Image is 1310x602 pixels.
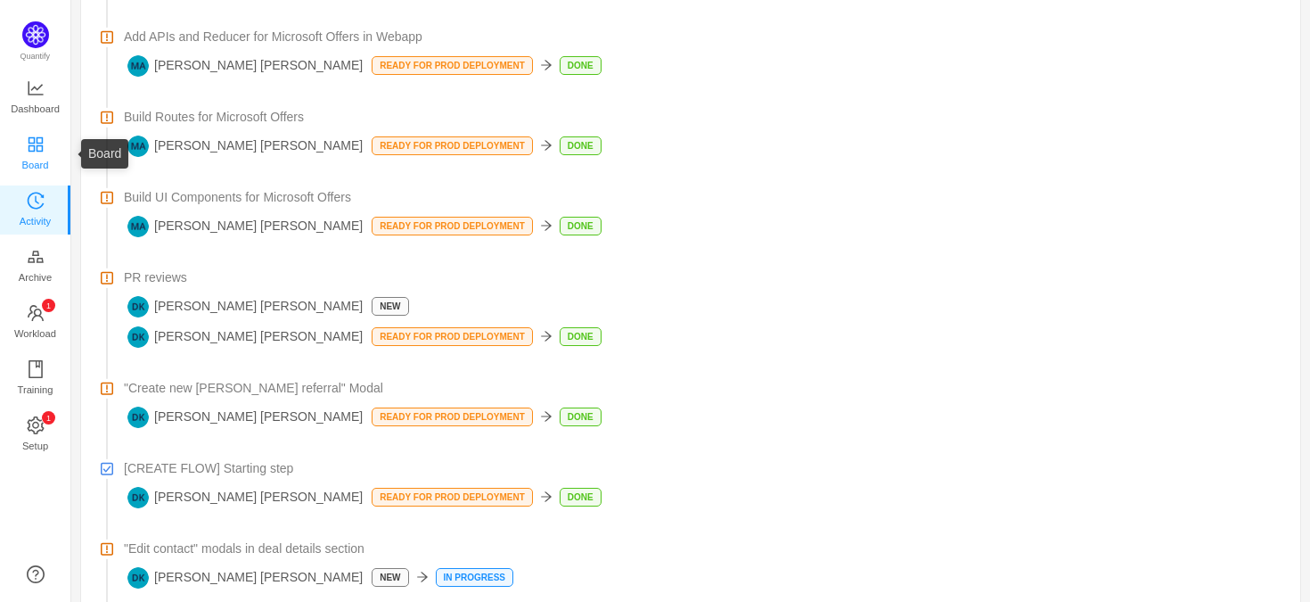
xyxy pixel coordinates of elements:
[27,565,45,583] a: icon: question-circle
[124,188,1279,207] a: Build UI Components for Microsoft Offers
[127,296,149,317] img: DK
[127,567,363,589] span: [PERSON_NAME] [PERSON_NAME]
[19,260,52,295] span: Archive
[540,59,553,71] i: icon: arrow-right
[27,360,45,378] i: icon: book
[124,540,364,558] span: "Edit contact" modals in deal details section
[124,28,422,46] span: Add APIs and Reducer for Microsoft Offers in Webapp
[124,459,293,478] span: [CREATE FLOW] Starting step
[22,21,49,48] img: Quantify
[373,57,532,74] p: Ready for Prod Deployment
[127,55,149,77] img: MM
[124,379,1279,398] a: "Create new [PERSON_NAME] referral" Modal
[27,416,45,434] i: icon: setting
[127,567,149,589] img: DK
[27,80,45,116] a: Dashboard
[124,188,351,207] span: Build UI Components for Microsoft Offers
[17,372,53,408] span: Training
[561,57,601,74] p: Done
[127,487,149,508] img: DK
[124,379,383,398] span: "Create new [PERSON_NAME] referral" Modal
[540,491,553,503] i: icon: arrow-right
[373,298,407,315] p: New
[27,305,45,341] a: icon: teamWorkload
[561,489,601,506] p: Done
[437,569,512,586] p: In Progress
[124,108,1279,127] a: Build Routes for Microsoft Offers
[373,489,532,506] p: Ready for Prod Deployment
[124,108,304,127] span: Build Routes for Microsoft Offers
[27,249,45,285] a: Archive
[27,136,45,172] a: Board
[27,192,45,210] i: icon: history
[127,326,363,348] span: [PERSON_NAME] [PERSON_NAME]
[124,268,187,287] span: PR reviews
[127,216,363,237] span: [PERSON_NAME] [PERSON_NAME]
[27,193,45,228] a: Activity
[14,316,56,351] span: Workload
[124,28,1279,46] a: Add APIs and Reducer for Microsoft Offers in Webapp
[540,219,553,232] i: icon: arrow-right
[27,136,45,153] i: icon: appstore
[45,411,50,425] p: 1
[20,52,51,61] span: Quantify
[127,55,363,77] span: [PERSON_NAME] [PERSON_NAME]
[127,407,363,428] span: [PERSON_NAME] [PERSON_NAME]
[540,410,553,423] i: icon: arrow-right
[45,299,50,312] p: 1
[127,136,149,157] img: MM
[27,79,45,97] i: icon: line-chart
[27,304,45,322] i: icon: team
[11,91,60,127] span: Dashboard
[127,487,363,508] span: [PERSON_NAME] [PERSON_NAME]
[561,218,601,235] p: Done
[127,326,149,348] img: DK
[373,408,532,425] p: Ready for Prod Deployment
[561,328,601,345] p: Done
[22,147,49,183] span: Board
[373,218,532,235] p: Ready for Prod Deployment
[27,361,45,397] a: Training
[127,407,149,428] img: DK
[373,569,407,586] p: New
[127,136,363,157] span: [PERSON_NAME] [PERSON_NAME]
[124,540,1279,558] a: "Edit contact" modals in deal details section
[127,216,149,237] img: MM
[373,137,532,154] p: Ready for Prod Deployment
[561,137,601,154] p: Done
[42,411,55,425] sup: 1
[373,328,532,345] p: Ready for Prod Deployment
[127,296,363,317] span: [PERSON_NAME] [PERSON_NAME]
[20,203,51,239] span: Activity
[124,459,1279,478] a: [CREATE FLOW] Starting step
[27,248,45,266] i: icon: gold
[561,408,601,425] p: Done
[124,268,1279,287] a: PR reviews
[27,417,45,453] a: icon: settingSetup
[22,428,48,464] span: Setup
[416,571,429,583] i: icon: arrow-right
[540,330,553,342] i: icon: arrow-right
[540,139,553,152] i: icon: arrow-right
[42,299,55,312] sup: 1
